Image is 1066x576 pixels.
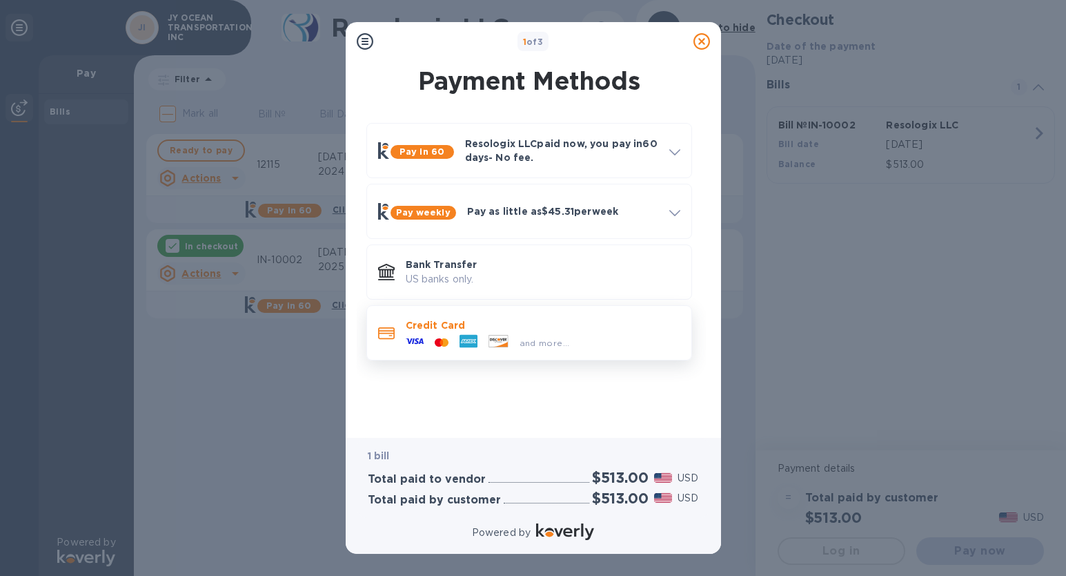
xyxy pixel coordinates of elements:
[523,37,526,47] span: 1
[465,137,658,164] p: Resologix LLC paid now, you pay in 60 days - No fee.
[368,473,486,486] h3: Total paid to vendor
[406,318,680,332] p: Credit Card
[654,493,673,503] img: USD
[654,473,673,483] img: USD
[592,490,649,507] h2: $513.00
[406,258,680,271] p: Bank Transfer
[523,37,544,47] b: of 3
[520,338,570,348] span: and more...
[399,146,444,157] b: Pay in 60
[536,524,594,540] img: Logo
[592,469,649,486] h2: $513.00
[472,526,531,540] p: Powered by
[396,207,451,218] b: Pay weekly
[678,491,698,506] p: USD
[406,272,680,287] p: US banks only.
[368,450,390,461] b: 1 bill
[364,66,695,95] h1: Payment Methods
[368,494,501,507] h3: Total paid by customer
[678,471,698,486] p: USD
[467,204,658,218] p: Pay as little as $45.31 per week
